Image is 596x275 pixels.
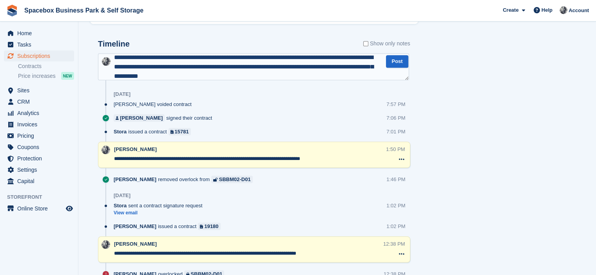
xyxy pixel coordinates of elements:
div: 1:02 PM [386,223,405,230]
a: 19180 [198,223,220,230]
img: SUDIPTA VIRMANI [101,240,110,249]
span: [PERSON_NAME] [114,223,156,230]
span: Help [542,6,553,14]
a: menu [4,85,74,96]
a: menu [4,96,74,107]
span: Analytics [17,108,64,119]
span: Stora [114,202,127,209]
a: menu [4,28,74,39]
span: Subscriptions [17,50,64,61]
a: View email [114,210,207,216]
span: Capital [17,176,64,187]
span: CRM [17,96,64,107]
span: Settings [17,164,64,175]
span: Coupons [17,142,64,153]
span: Sites [17,85,64,96]
span: Storefront [7,193,78,201]
div: 1:50 PM [386,146,405,153]
a: menu [4,39,74,50]
a: Preview store [65,204,74,213]
div: signed their contract [114,114,216,122]
span: Tasks [17,39,64,50]
span: Invoices [17,119,64,130]
a: menu [4,142,74,153]
div: 7:01 PM [386,128,405,135]
div: 1:02 PM [386,202,405,209]
span: Pricing [17,130,64,141]
a: [PERSON_NAME] [114,114,165,122]
a: SBBM02-D01 [211,176,252,183]
span: Create [503,6,518,14]
div: NEW [61,72,74,80]
span: Online Store [17,203,64,214]
div: [PERSON_NAME] voided contract [114,101,196,108]
label: Show only notes [363,40,410,48]
span: [PERSON_NAME] [114,241,157,247]
div: sent a contract signature request [114,202,207,209]
span: [PERSON_NAME] [114,176,156,183]
a: menu [4,130,74,141]
a: Contracts [18,63,74,70]
a: menu [4,153,74,164]
img: SUDIPTA VIRMANI [101,146,110,154]
div: 7:57 PM [386,101,405,108]
a: Price increases NEW [18,72,74,80]
a: menu [4,164,74,175]
a: menu [4,176,74,187]
div: removed overlock from [114,176,257,183]
div: 12:38 PM [383,240,405,248]
span: Protection [17,153,64,164]
a: menu [4,108,74,119]
input: Show only notes [363,40,368,48]
button: Post [386,55,408,68]
div: SBBM02-D01 [219,176,251,183]
a: 15781 [168,128,191,135]
div: issued a contract [114,223,225,230]
div: 1:46 PM [386,176,405,183]
div: [DATE] [114,91,130,97]
h2: Timeline [98,40,130,49]
a: Spacebox Business Park & Self Storage [21,4,147,17]
a: menu [4,119,74,130]
span: Price increases [18,72,56,80]
span: Stora [114,128,127,135]
div: 19180 [204,223,218,230]
div: [PERSON_NAME] [120,114,163,122]
img: stora-icon-8386f47178a22dfd0bd8f6a31ec36ba5ce8667c1dd55bd0f319d3a0aa187defe.svg [6,5,18,16]
div: [DATE] [114,192,130,199]
img: SUDIPTA VIRMANI [102,57,111,66]
div: issued a contract [114,128,195,135]
a: menu [4,50,74,61]
a: menu [4,203,74,214]
div: 15781 [175,128,189,135]
span: Home [17,28,64,39]
div: 7:06 PM [386,114,405,122]
span: Account [569,7,589,14]
span: [PERSON_NAME] [114,146,157,152]
img: SUDIPTA VIRMANI [560,6,567,14]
